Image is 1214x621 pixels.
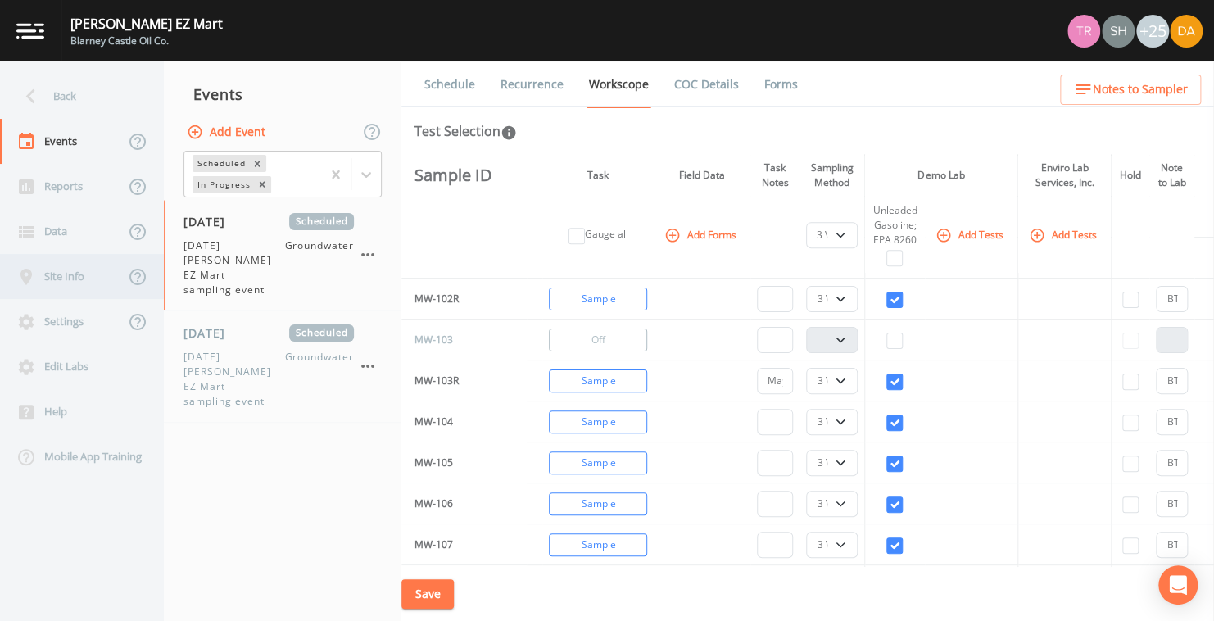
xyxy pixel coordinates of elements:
[542,154,655,197] th: Task
[1136,15,1169,48] div: +25
[193,155,248,172] div: Scheduled
[1102,15,1135,48] img: 726fd29fcef06c5d4d94ec3380ebb1a1
[164,311,401,423] a: [DATE]Scheduled[DATE] [PERSON_NAME] EZ Mart sampling eventGroundwater
[401,565,527,606] td: MW-108
[585,227,628,242] label: Gauge all
[422,61,478,107] a: Schedule
[414,121,517,141] div: Test Selection
[1026,221,1103,248] button: Add Tests
[549,369,647,392] button: Sample
[401,360,527,401] td: MW-103R
[549,288,647,310] button: Sample
[498,61,566,107] a: Recurrence
[800,154,864,197] th: Sampling Method
[549,492,647,515] button: Sample
[1067,15,1100,48] img: 939099765a07141c2f55256aeaad4ea5
[401,320,527,360] td: MW-103
[193,176,253,193] div: In Progress
[401,279,527,320] td: MW-102R
[401,154,527,197] th: Sample ID
[289,324,354,342] span: Scheduled
[248,155,266,172] div: Remove Scheduled
[549,410,647,433] button: Sample
[1111,154,1149,197] th: Hold
[1170,15,1203,48] img: e87f1c0e44c1658d59337c30f0e43455
[183,324,237,342] span: [DATE]
[289,213,354,230] span: Scheduled
[750,154,800,197] th: Task Notes
[932,221,1010,248] button: Add Tests
[183,350,284,409] span: [DATE] [PERSON_NAME] EZ Mart sampling event
[1093,79,1188,100] span: Notes to Sampler
[501,125,517,141] svg: In this section you'll be able to select the analytical test to run, based on the media type, and...
[1017,154,1111,197] th: Enviro Lab Services, Inc.
[284,350,354,409] span: Groundwater
[672,61,741,107] a: COC Details
[549,329,647,351] button: Off
[401,524,527,565] td: MW-107
[587,61,651,108] a: Workscope
[661,221,743,248] button: Add Forms
[401,442,527,483] td: MW-105
[655,154,751,197] th: Field Data
[549,451,647,474] button: Sample
[1067,15,1101,48] div: Travis Kirin
[1158,565,1198,605] div: Open Intercom Messenger
[872,203,919,247] div: Unleaded Gasoline; EPA 8260
[70,14,223,34] div: [PERSON_NAME] EZ Mart
[1149,154,1194,197] th: Note to Lab
[284,238,354,297] span: Groundwater
[70,34,223,48] div: Blarney Castle Oil Co.
[1060,75,1201,105] button: Notes to Sampler
[762,61,800,107] a: Forms
[183,213,237,230] span: [DATE]
[164,74,401,115] div: Events
[401,483,527,524] td: MW-106
[1101,15,1135,48] div: shaynee@enviro-britesolutions.com
[253,176,271,193] div: Remove In Progress
[864,154,1017,197] th: Demo Lab
[164,200,401,311] a: [DATE]Scheduled[DATE] [PERSON_NAME] EZ Mart sampling eventGroundwater
[183,238,284,297] span: [DATE] [PERSON_NAME] EZ Mart sampling event
[183,117,272,147] button: Add Event
[549,533,647,556] button: Sample
[401,401,527,442] td: MW-104
[401,579,454,610] button: Save
[16,23,44,39] img: logo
